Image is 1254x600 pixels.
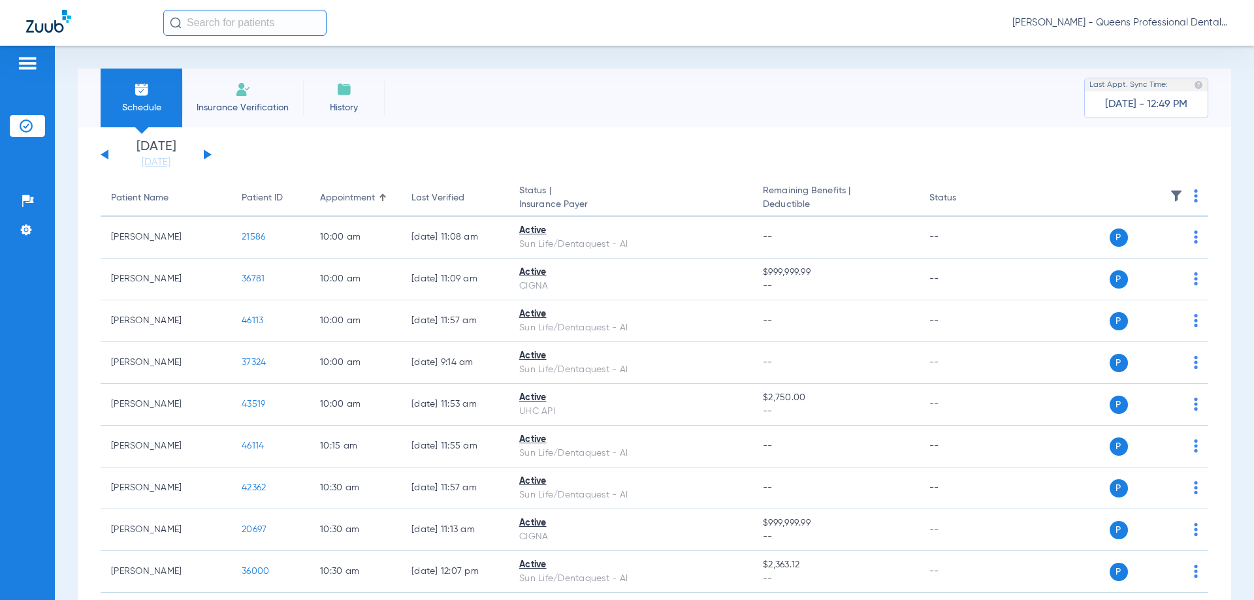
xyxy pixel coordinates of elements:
[519,447,742,460] div: Sun Life/Dentaquest - AI
[763,441,773,450] span: --
[320,191,391,205] div: Appointment
[170,17,182,29] img: Search Icon
[519,433,742,447] div: Active
[752,180,918,217] th: Remaining Benefits |
[401,300,509,342] td: [DATE] 11:57 AM
[401,551,509,593] td: [DATE] 12:07 PM
[310,342,401,384] td: 10:00 AM
[117,140,195,169] li: [DATE]
[101,426,231,467] td: [PERSON_NAME]
[763,316,773,325] span: --
[1012,16,1228,29] span: [PERSON_NAME] - Queens Professional Dental Care
[26,10,71,33] img: Zuub Logo
[763,358,773,367] span: --
[401,509,509,551] td: [DATE] 11:13 AM
[242,232,265,242] span: 21586
[763,232,773,242] span: --
[763,391,908,405] span: $2,750.00
[1110,521,1128,539] span: P
[763,558,908,572] span: $2,363.12
[519,405,742,418] div: UHC API
[763,530,908,544] span: --
[111,191,221,205] div: Patient Name
[763,266,908,279] span: $999,999.99
[242,441,264,450] span: 46114
[1110,229,1128,247] span: P
[763,198,908,212] span: Deductible
[134,82,150,97] img: Schedule
[242,191,283,205] div: Patient ID
[519,475,742,488] div: Active
[411,191,498,205] div: Last Verified
[1194,439,1198,452] img: group-dot-blue.svg
[763,572,908,586] span: --
[1110,270,1128,289] span: P
[192,101,293,114] span: Insurance Verification
[1110,479,1128,497] span: P
[242,567,269,576] span: 36000
[401,217,509,259] td: [DATE] 11:08 AM
[1194,481,1198,494] img: group-dot-blue.svg
[310,509,401,551] td: 10:30 AM
[519,391,742,405] div: Active
[1089,78,1168,91] span: Last Appt. Sync Time:
[519,198,742,212] span: Insurance Payer
[101,509,231,551] td: [PERSON_NAME]
[519,572,742,586] div: Sun Life/Dentaquest - AI
[111,191,169,205] div: Patient Name
[509,180,752,217] th: Status |
[401,384,509,426] td: [DATE] 11:53 AM
[401,342,509,384] td: [DATE] 9:14 AM
[919,384,1007,426] td: --
[242,525,266,534] span: 20697
[336,82,352,97] img: History
[919,551,1007,593] td: --
[519,279,742,293] div: CIGNA
[1110,354,1128,372] span: P
[519,224,742,238] div: Active
[1194,272,1198,285] img: group-dot-blue.svg
[763,405,908,418] span: --
[1194,189,1198,202] img: group-dot-blue.svg
[17,55,38,71] img: hamburger-icon
[519,363,742,377] div: Sun Life/Dentaquest - AI
[1170,189,1183,202] img: filter.svg
[411,191,464,205] div: Last Verified
[242,483,266,492] span: 42362
[401,467,509,509] td: [DATE] 11:57 AM
[1194,230,1198,244] img: group-dot-blue.svg
[763,516,908,530] span: $999,999.99
[519,266,742,279] div: Active
[101,259,231,300] td: [PERSON_NAME]
[110,101,172,114] span: Schedule
[519,516,742,530] div: Active
[1194,80,1203,89] img: last sync help info
[101,300,231,342] td: [PERSON_NAME]
[1194,523,1198,536] img: group-dot-blue.svg
[310,467,401,509] td: 10:30 AM
[242,191,299,205] div: Patient ID
[1105,98,1187,111] span: [DATE] - 12:49 PM
[763,483,773,492] span: --
[242,400,265,409] span: 43519
[320,191,375,205] div: Appointment
[919,180,1007,217] th: Status
[101,551,231,593] td: [PERSON_NAME]
[101,384,231,426] td: [PERSON_NAME]
[519,349,742,363] div: Active
[242,358,266,367] span: 37324
[919,467,1007,509] td: --
[1110,563,1128,581] span: P
[1110,396,1128,414] span: P
[519,321,742,335] div: Sun Life/Dentaquest - AI
[919,342,1007,384] td: --
[310,300,401,342] td: 10:00 AM
[401,259,509,300] td: [DATE] 11:09 AM
[401,426,509,467] td: [DATE] 11:55 AM
[1194,314,1198,327] img: group-dot-blue.svg
[919,426,1007,467] td: --
[313,101,375,114] span: History
[1194,398,1198,411] img: group-dot-blue.svg
[310,217,401,259] td: 10:00 AM
[117,156,195,169] a: [DATE]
